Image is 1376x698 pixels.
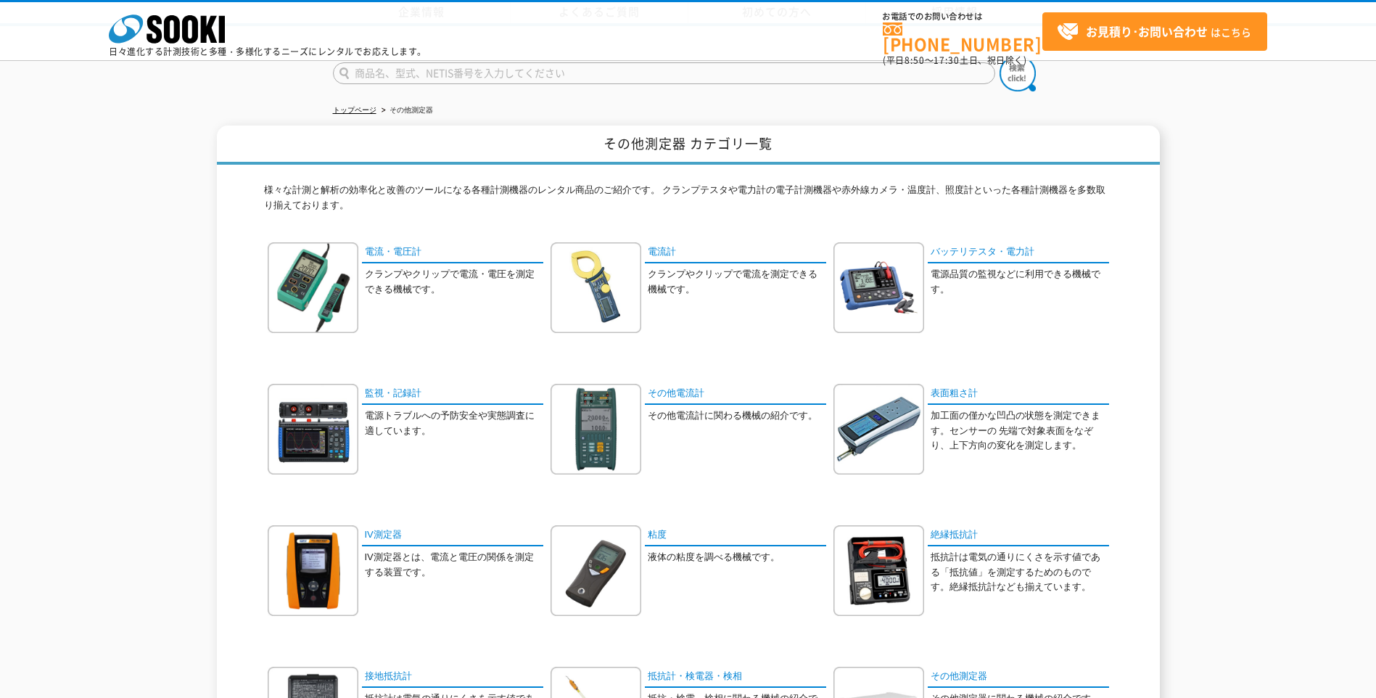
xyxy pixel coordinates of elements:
img: 粘度 [551,525,641,616]
img: 絶縁抵抗計 [833,525,924,616]
strong: お見積り･お問い合わせ [1086,22,1208,40]
a: 粘度 [645,525,826,546]
p: 液体の粘度を調べる機械です。 [648,550,826,565]
h1: その他測定器 カテゴリ一覧 [217,126,1160,165]
span: はこちら [1057,21,1251,43]
p: 抵抗計は電気の通りにくさを示す値である「抵抗値」を測定するためのものです。絶縁抵抗計なども揃えています。 [931,550,1109,595]
img: IV測定器 [268,525,358,616]
p: その他電流計に関わる機械の紹介です。 [648,408,826,424]
img: 監視・記録計 [268,384,358,475]
span: 8:50 [905,54,925,67]
input: 商品名、型式、NETIS番号を入力してください [333,62,995,84]
span: 17:30 [934,54,960,67]
img: btn_search.png [1000,55,1036,91]
p: IV測定器とは、電流と電圧の関係を測定する装置です。 [365,550,543,580]
p: 日々進化する計測技術と多種・多様化するニーズにレンタルでお応えします。 [109,47,427,56]
a: トップページ [333,106,376,114]
p: 電源品質の監視などに利用できる機械です。 [931,267,1109,297]
a: バッテリテスタ・電力計 [928,242,1109,263]
a: 電流・電圧計 [362,242,543,263]
a: その他測定器 [928,667,1109,688]
p: 様々な計測と解析の効率化と改善のツールになる各種計測機器のレンタル商品のご紹介です。 クランプテスタや電力計の電子計測機器や赤外線カメラ・温度計、照度計といった各種計測機器を多数取り揃えております。 [264,183,1113,221]
a: その他電流計 [645,384,826,405]
a: 接地抵抗計 [362,667,543,688]
img: 電流・電圧計 [268,242,358,333]
img: 電流計 [551,242,641,333]
span: (平日 ～ 土日、祝日除く) [883,54,1026,67]
a: IV測定器 [362,525,543,546]
img: バッテリテスタ・電力計 [833,242,924,333]
span: お電話でのお問い合わせは [883,12,1042,21]
a: 監視・記録計 [362,384,543,405]
p: クランプやクリップで電流を測定できる機械です。 [648,267,826,297]
p: 電源トラブルへの予防安全や実態調査に適しています。 [365,408,543,439]
p: 加工面の僅かな凹凸の状態を測定できます。センサーの 先端で対象表面をなぞり、上下方向の変化を測定します。 [931,408,1109,453]
p: クランプやクリップで電流・電圧を測定できる機械です。 [365,267,543,297]
a: 絶縁抵抗計 [928,525,1109,546]
img: その他電流計 [551,384,641,475]
a: [PHONE_NUMBER] [883,22,1042,52]
a: 電流計 [645,242,826,263]
a: お見積り･お問い合わせはこちら [1042,12,1267,51]
a: 抵抗計・検電器・検相 [645,667,826,688]
a: 表面粗さ計 [928,384,1109,405]
img: 表面粗さ計 [833,384,924,475]
li: その他測定器 [379,103,433,118]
